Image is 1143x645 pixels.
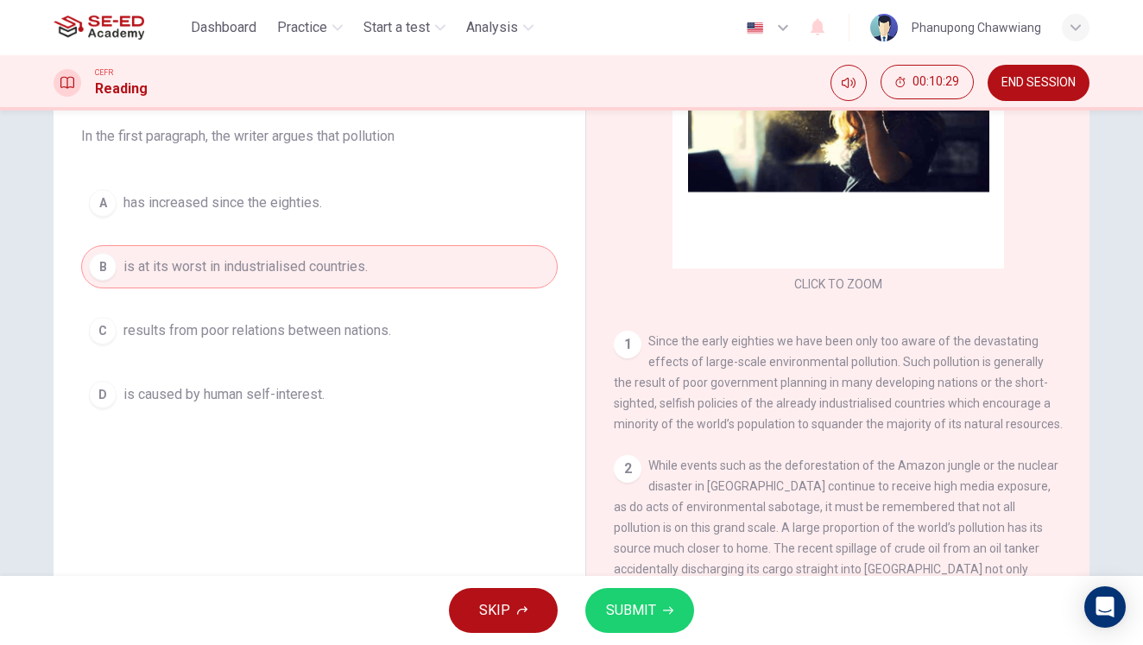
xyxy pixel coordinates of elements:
span: Practice [277,17,327,38]
button: Practice [270,12,350,43]
span: Choose the correct answer, , , or . In the first paragraph, the writer argues that pollution [81,85,558,147]
button: Dashboard [184,12,263,43]
span: results from poor relations between nations. [123,320,391,341]
button: SKIP [449,588,558,633]
button: Bis at its worst in industrialised countries. [81,245,558,288]
div: 2 [614,455,641,483]
div: B [89,253,117,281]
div: Open Intercom Messenger [1084,586,1126,628]
div: Phanupong Chawwiang [912,17,1041,38]
a: SE-ED Academy logo [54,10,184,45]
button: 00:10:29 [881,65,974,99]
img: Profile picture [870,14,898,41]
span: Analysis [466,17,518,38]
div: A [89,189,117,217]
span: SUBMIT [606,598,656,623]
div: Hide [881,65,974,101]
img: en [744,22,766,35]
button: Analysis [459,12,540,43]
button: Ahas increased since the eighties. [81,181,558,224]
button: SUBMIT [585,588,694,633]
span: SKIP [479,598,510,623]
span: Dashboard [191,17,256,38]
span: Start a test [363,17,430,38]
div: 1 [614,331,641,358]
span: is at its worst in industrialised countries. [123,256,368,277]
h1: Reading [95,79,148,99]
div: D [89,381,117,408]
button: Cresults from poor relations between nations. [81,309,558,352]
button: END SESSION [988,65,1089,101]
span: is caused by human self-interest. [123,384,325,405]
button: Dis caused by human self-interest. [81,373,558,416]
span: 00:10:29 [913,75,959,89]
span: END SESSION [1001,76,1076,90]
span: Since the early eighties we have been only too aware of the devastating effects of large-scale en... [614,334,1063,431]
button: Start a test [357,12,452,43]
span: While events such as the deforestation of the Amazon jungle or the nuclear disaster in [GEOGRAPHI... [614,458,1058,638]
img: SE-ED Academy logo [54,10,144,45]
div: C [89,317,117,345]
span: CEFR [95,66,113,79]
span: has increased since the eighties. [123,193,322,213]
div: Mute [830,65,867,101]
